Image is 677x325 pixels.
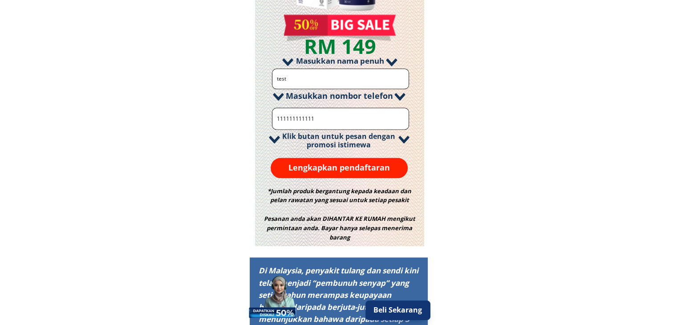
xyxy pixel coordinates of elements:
h3: Masukkan nama penuh [273,55,406,67]
h3: *Jumlah produk bergantung kepada keadaan dan pelan rawatan yang sesuai untuk setiap pesakit Pesan... [261,187,418,242]
p: Lengkapkan pendaftaran [271,158,408,178]
p: Beli Sekarang [365,301,430,320]
h3: RM 149 [281,30,399,62]
input: Nombor telefon [275,108,407,129]
input: Nama penuh [275,69,407,89]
